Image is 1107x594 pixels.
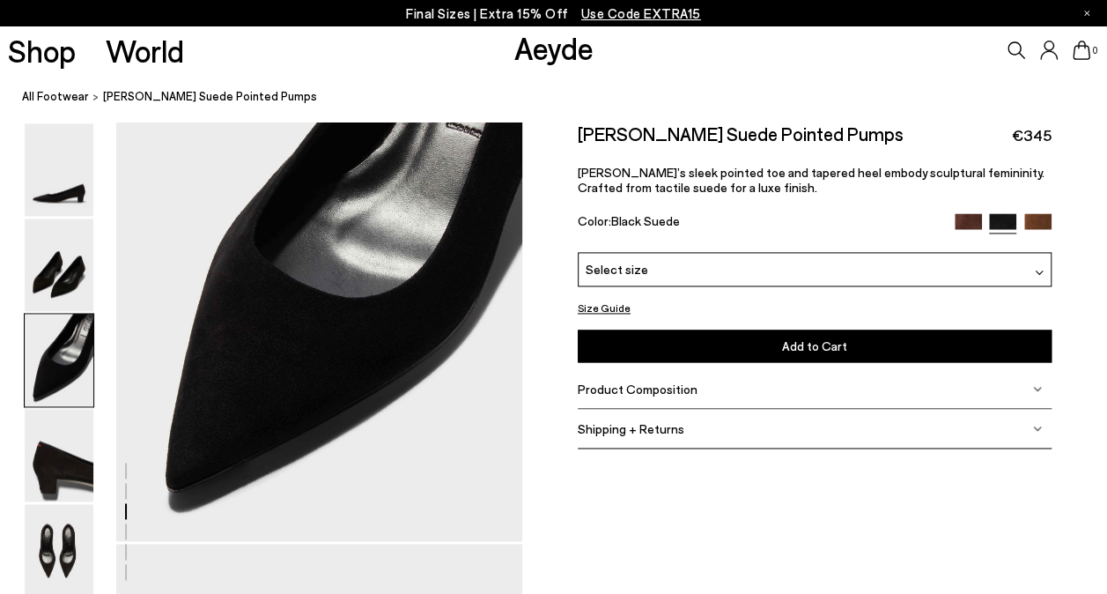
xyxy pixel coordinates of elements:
[581,5,701,21] span: Navigate to /collections/ss25-final-sizes
[578,213,940,234] div: Color:
[586,259,648,278] span: Select size
[782,338,847,353] span: Add to Cart
[25,409,93,501] img: Judi Suede Pointed Pumps - Image 4
[1033,384,1042,393] img: svg%3E
[25,123,93,216] img: Judi Suede Pointed Pumps - Image 1
[514,29,594,66] a: Aeyde
[1033,424,1042,433] img: svg%3E
[1012,124,1052,146] span: €345
[406,3,701,25] p: Final Sizes | Extra 15% Off
[578,123,904,145] h2: [PERSON_NAME] Suede Pointed Pumps
[103,88,317,107] span: [PERSON_NAME] Suede Pointed Pumps
[578,297,631,319] button: Size Guide
[611,213,680,228] span: Black Suede
[22,88,89,107] a: All Footwear
[25,219,93,311] img: Judi Suede Pointed Pumps - Image 2
[1090,46,1099,56] span: 0
[578,382,697,397] span: Product Composition
[8,35,76,66] a: Shop
[1073,41,1090,60] a: 0
[1035,268,1044,277] img: svg%3E
[106,35,184,66] a: World
[578,421,684,436] span: Shipping + Returns
[25,314,93,406] img: Judi Suede Pointed Pumps - Image 3
[578,165,1052,195] p: [PERSON_NAME]’s sleek pointed toe and tapered heel embody sculptural femininity. Crafted from tac...
[578,330,1052,362] button: Add to Cart
[22,74,1107,123] nav: breadcrumb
